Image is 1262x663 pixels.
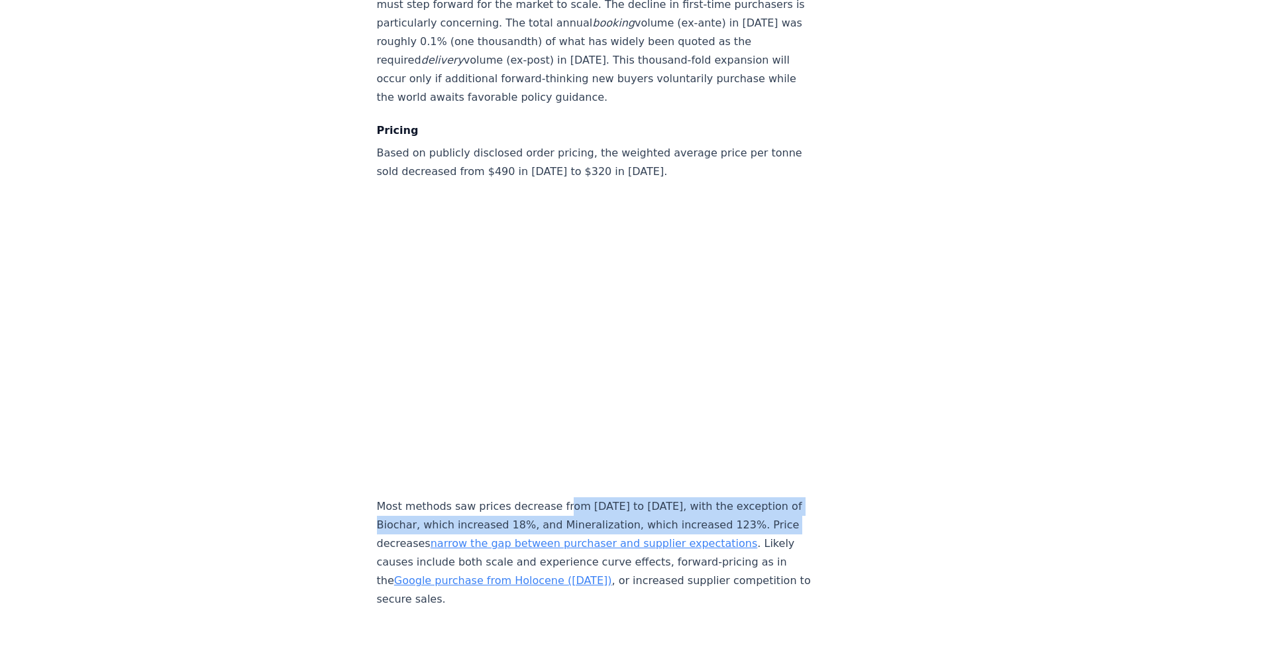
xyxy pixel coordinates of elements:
iframe: Column Chart [377,194,815,484]
em: delivery [421,54,464,66]
a: narrow the gap between purchaser and supplier expectations [431,537,758,550]
p: Most methods saw prices decrease from [DATE] to [DATE], with the exception of Biochar, which incr... [377,497,815,609]
h4: Pricing [377,123,815,139]
em: booking [592,17,635,29]
a: Google purchase from Holocene ([DATE]) [394,574,612,587]
p: Based on publicly disclosed order pricing, the weighted average price per tonne sold decreased fr... [377,144,815,181]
